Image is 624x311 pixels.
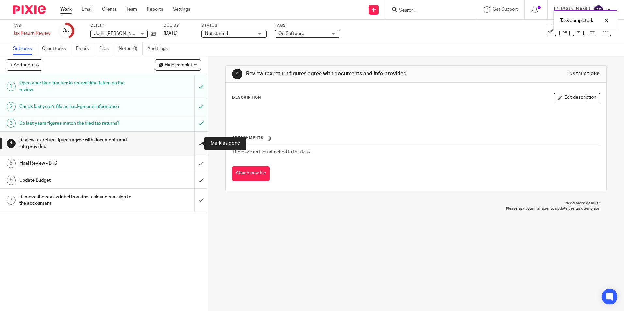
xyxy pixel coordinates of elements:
label: Due by [164,23,193,28]
label: Status [201,23,267,28]
button: + Add subtask [7,59,42,70]
a: Email [82,6,92,13]
h1: Update Budget [19,175,132,185]
p: Please ask your manager to update the task template. [232,206,600,211]
a: Emails [76,42,94,55]
h1: Do last years figures match the filed tax returns? [19,118,132,128]
p: Need more details? [232,201,600,206]
div: 4 [232,69,242,79]
div: 3 [63,27,70,35]
h1: Remove the review label from the task and reassign to the accountant [19,192,132,209]
span: Attachments [232,136,264,140]
a: Client tasks [42,42,71,55]
div: 4 [7,139,16,148]
label: Tags [275,23,340,28]
h1: Final Review - BTC [19,158,132,168]
div: Tax Return Review [13,30,50,37]
span: [DATE] [164,31,178,36]
div: 6 [7,176,16,185]
p: Description [232,95,261,100]
a: Files [99,42,114,55]
button: Attach new file [232,166,270,181]
p: Task completed. [560,17,593,24]
a: Reports [147,6,163,13]
a: Settings [173,6,190,13]
a: Work [60,6,72,13]
h1: Review tax return figures agree with documents and info provided [19,135,132,152]
span: Jodhi [PERSON_NAME] [94,31,142,36]
div: 7 [7,196,16,205]
span: Hide completed [165,63,197,68]
h1: Check last year’s file as background information [19,102,132,111]
a: Audit logs [148,42,173,55]
label: Task [13,23,50,28]
h1: Open your time tracker to record time taken on the review. [19,78,132,95]
label: Client [90,23,156,28]
div: Instructions [569,71,600,77]
div: 2 [7,102,16,111]
h1: Review tax return figures agree with documents and info provided [246,70,430,77]
a: Clients [102,6,117,13]
div: 3 [7,119,16,128]
small: /7 [66,29,70,33]
a: Notes (0) [119,42,143,55]
button: Edit description [554,93,600,103]
button: Hide completed [155,59,201,70]
span: Not started [205,31,228,36]
span: On Software [278,31,304,36]
div: 1 [7,82,16,91]
a: Subtasks [13,42,37,55]
a: Team [126,6,137,13]
span: There are no files attached to this task. [232,150,311,154]
img: svg%3E [593,5,604,15]
img: Pixie [13,5,46,14]
div: 5 [7,159,16,168]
